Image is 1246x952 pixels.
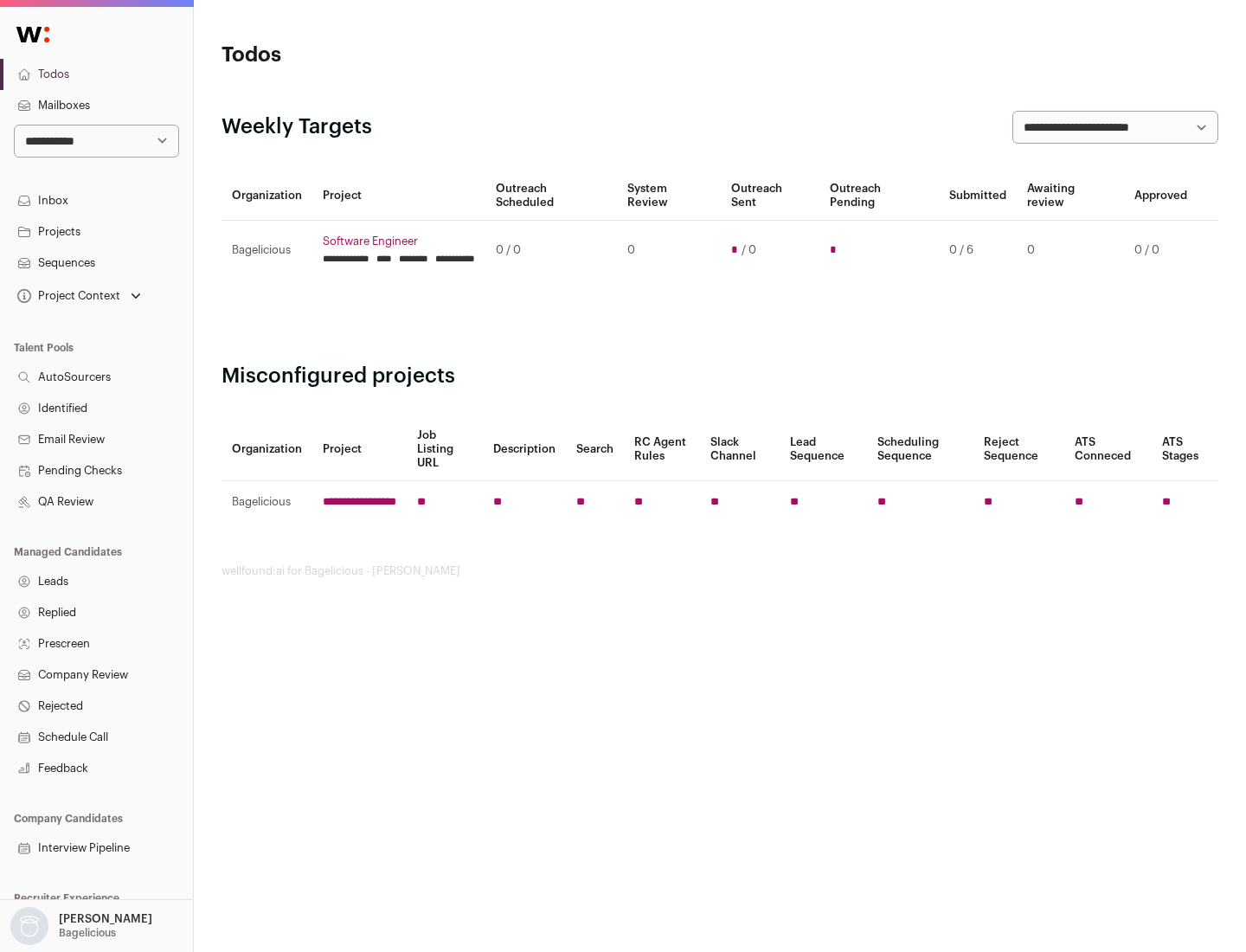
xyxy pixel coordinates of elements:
[407,418,483,481] th: Job Listing URL
[222,171,312,221] th: Organization
[1064,418,1151,481] th: ATS Conneced
[222,113,372,141] h2: Weekly Targets
[312,418,407,481] th: Project
[222,42,554,69] h1: Todos
[1124,221,1198,280] td: 0 / 0
[485,221,617,280] td: 0 / 0
[222,564,1218,578] footer: wellfound:ai for Bagelicious - [PERSON_NAME]
[10,907,48,945] img: nopic.png
[1124,171,1198,221] th: Approved
[222,221,312,280] td: Bagelicious
[59,926,116,940] p: Bagelicious
[867,418,973,481] th: Scheduling Sequence
[939,221,1017,280] td: 0 / 6
[14,289,120,303] div: Project Context
[617,171,720,221] th: System Review
[222,418,312,481] th: Organization
[312,171,485,221] th: Project
[819,171,938,221] th: Outreach Pending
[939,171,1017,221] th: Submitted
[973,418,1065,481] th: Reject Sequence
[485,171,617,221] th: Outreach Scheduled
[59,912,152,926] p: [PERSON_NAME]
[1017,171,1124,221] th: Awaiting review
[7,17,59,52] img: Wellfound
[566,418,624,481] th: Search
[222,363,1218,390] h2: Misconfigured projects
[780,418,867,481] th: Lead Sequence
[700,418,780,481] th: Slack Channel
[222,481,312,524] td: Bagelicious
[7,907,156,945] button: Open dropdown
[1152,418,1218,481] th: ATS Stages
[721,171,820,221] th: Outreach Sent
[14,284,145,308] button: Open dropdown
[1017,221,1124,280] td: 0
[624,418,699,481] th: RC Agent Rules
[483,418,566,481] th: Description
[323,235,475,248] a: Software Engineer
[617,221,720,280] td: 0
[742,243,756,257] span: / 0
